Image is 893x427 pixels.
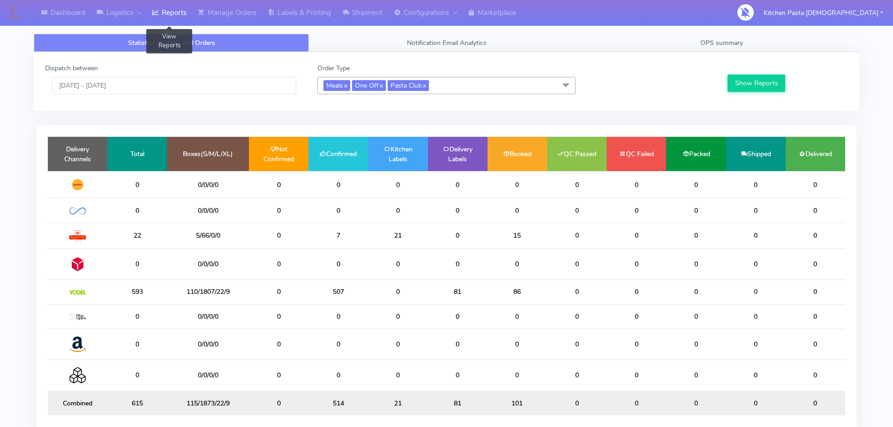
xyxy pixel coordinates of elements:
td: 0/0/0/0 [167,329,249,360]
td: 81 [428,280,488,304]
td: 0 [726,360,786,391]
a: x [343,80,347,90]
td: 0 [547,171,607,198]
span: Pasta Club [388,80,429,91]
td: Confirmed [308,137,368,171]
td: 0 [308,198,368,223]
td: 0 [368,248,428,279]
td: 0 [607,360,666,391]
a: x [422,80,426,90]
td: Delivery Channels [48,137,107,171]
td: 0 [786,171,845,198]
td: 507 [308,280,368,304]
td: 593 [107,280,167,304]
td: 0 [428,329,488,360]
td: 21 [368,223,428,248]
td: 0 [428,304,488,329]
td: 0 [107,248,167,279]
td: 0 [249,223,308,248]
td: 0 [666,391,726,415]
td: Booked [488,137,547,171]
td: 0 [488,360,547,391]
td: 0 [607,304,666,329]
span: OPS summary [700,38,743,47]
td: 0 [666,223,726,248]
img: Amazon [69,336,86,352]
span: Notification Email Analytics [407,38,487,47]
td: 0 [726,171,786,198]
td: 0 [666,360,726,391]
td: 0 [249,304,308,329]
td: 0 [107,171,167,198]
img: MaxOptra [69,314,86,321]
td: 0 [666,280,726,304]
td: 110/1807/22/9 [167,280,249,304]
td: 0 [666,329,726,360]
td: 0 [368,198,428,223]
td: 0 [726,248,786,279]
td: Total [107,137,167,171]
td: Not Confirmed [249,137,308,171]
td: Delivery Labels [428,137,488,171]
td: 0 [249,171,308,198]
td: 0 [107,329,167,360]
td: 0 [547,329,607,360]
td: 0/0/0/0 [167,360,249,391]
td: 0 [607,329,666,360]
td: 0 [249,391,308,415]
td: 81 [428,391,488,415]
td: 15 [488,223,547,248]
td: 0 [547,304,607,329]
ul: Tabs [34,34,859,52]
td: 0 [786,248,845,279]
td: 0 [666,304,726,329]
button: Kitchen Pasta [DEMOGRAPHIC_DATA] [757,3,890,22]
td: 0 [726,304,786,329]
td: 0 [488,171,547,198]
td: 0 [107,198,167,223]
td: 0 [786,360,845,391]
label: Dispatch between [45,63,98,73]
td: 0 [368,329,428,360]
td: Packed [666,137,726,171]
td: 0 [547,391,607,415]
td: 0 [607,280,666,304]
td: 0/0/0/0 [167,198,249,223]
td: 0 [249,248,308,279]
td: 0 [786,280,845,304]
td: 0 [308,329,368,360]
td: 0 [249,198,308,223]
td: 0/0/0/0 [167,248,249,279]
td: 0 [726,280,786,304]
td: Shipped [726,137,786,171]
td: 0 [428,171,488,198]
td: 0 [726,391,786,415]
td: 0 [547,223,607,248]
td: 0 [547,280,607,304]
td: 0 [786,329,845,360]
td: 0 [428,360,488,391]
td: 5/66/0/0 [167,223,249,248]
td: 0 [428,198,488,223]
td: 0/0/0/0 [167,171,249,198]
td: 0 [308,360,368,391]
td: 0 [308,171,368,198]
td: 0 [726,329,786,360]
td: 7 [308,223,368,248]
td: 0 [488,248,547,279]
span: One Off [352,80,386,91]
img: Yodel [69,290,86,295]
input: Pick the Daterange [52,77,296,94]
td: 0 [368,304,428,329]
img: Collection [69,367,86,383]
td: 0 [786,223,845,248]
td: Delivered [786,137,845,171]
td: 0 [607,198,666,223]
label: Order Type [317,63,350,73]
td: QC Failed [607,137,666,171]
td: 0 [786,391,845,415]
img: DPD [69,256,86,272]
td: 0 [488,329,547,360]
td: 0 [488,198,547,223]
img: Royal Mail [69,230,86,241]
